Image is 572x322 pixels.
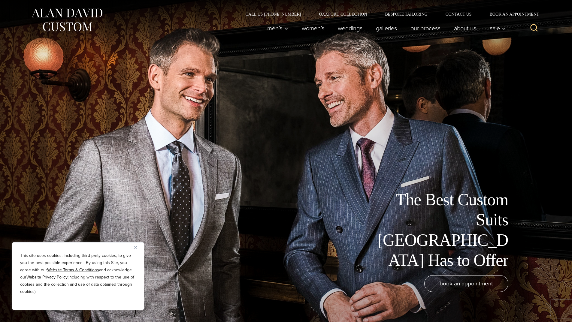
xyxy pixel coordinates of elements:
[310,12,376,16] a: Oxxford Collection
[404,22,447,34] a: Our Process
[26,274,68,280] a: Website Privacy Policy
[31,7,103,33] img: Alan David Custom
[440,279,493,288] span: book an appointment
[267,25,288,31] span: Men’s
[260,22,509,34] nav: Primary Navigation
[447,22,483,34] a: About Us
[134,244,141,251] button: Close
[490,25,506,31] span: Sale
[424,275,508,292] a: book an appointment
[237,12,541,16] nav: Secondary Navigation
[437,12,481,16] a: Contact Us
[480,12,541,16] a: Book an Appointment
[376,12,436,16] a: Bespoke Tailoring
[47,267,99,273] a: Website Terms & Conditions
[527,21,541,35] button: View Search Form
[295,22,331,34] a: Women’s
[237,12,310,16] a: Call Us [PHONE_NUMBER]
[331,22,369,34] a: weddings
[369,22,404,34] a: Galleries
[20,252,136,295] p: This site uses cookies, including third party cookies, to give you the best possible experience. ...
[373,190,508,270] h1: The Best Custom Suits [GEOGRAPHIC_DATA] Has to Offer
[134,246,137,249] img: Close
